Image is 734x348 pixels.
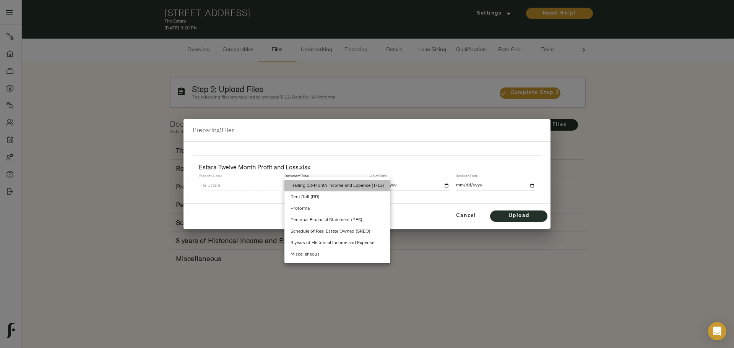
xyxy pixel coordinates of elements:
div: Open Intercom Messenger [708,322,726,340]
li: Schedule of Real Estate Owned (SREO) [284,226,390,237]
li: Proforma [284,203,390,214]
li: Rent Roll (RR) [284,191,390,203]
li: Personal Financial Statement (PFS) [284,214,390,226]
li: Miscellaneous [284,249,390,260]
li: 3 years of Historical Income and Expense [284,237,390,249]
li: Trailing 12-Month Income and Expense (T-12) [284,180,390,191]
